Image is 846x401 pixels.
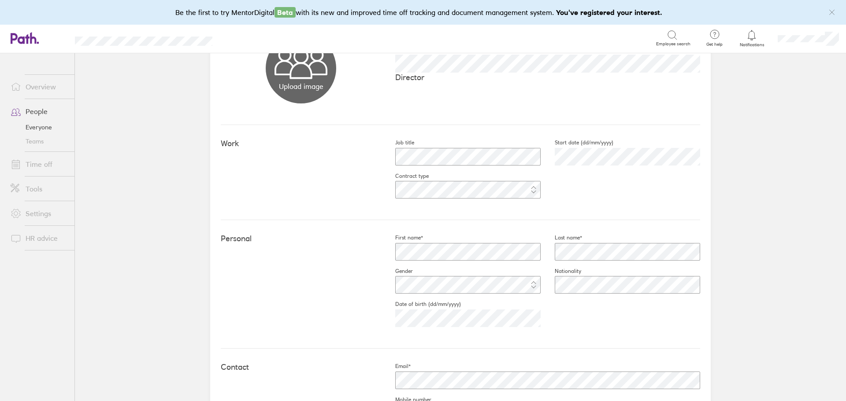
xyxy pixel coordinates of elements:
b: You've registered your interest. [556,8,662,17]
label: Job title [381,139,414,146]
span: Notifications [738,42,766,48]
a: Notifications [738,29,766,48]
span: Beta [275,7,296,18]
label: First name* [381,234,423,241]
div: Be the first to try MentorDigital with its new and improved time off tracking and document manage... [175,7,671,18]
label: Gender [381,268,413,275]
label: Date of birth (dd/mm/yyyy) [381,301,461,308]
h4: Personal [221,234,381,243]
h4: Contact [221,363,381,372]
label: Start date (dd/mm/yyyy) [541,139,613,146]
label: Last name* [541,234,582,241]
a: Settings [4,205,74,222]
a: Tools [4,180,74,198]
h4: Work [221,139,381,148]
a: Time off [4,155,74,173]
label: Nationality [541,268,581,275]
span: Get help [700,42,729,47]
div: Search [236,34,259,42]
a: HR advice [4,229,74,247]
span: Employee search [656,41,690,47]
a: Overview [4,78,74,96]
p: Director [395,73,700,82]
a: Everyone [4,120,74,134]
label: Email* [381,363,411,370]
a: People [4,103,74,120]
label: Contract type [381,173,429,180]
a: Teams [4,134,74,148]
